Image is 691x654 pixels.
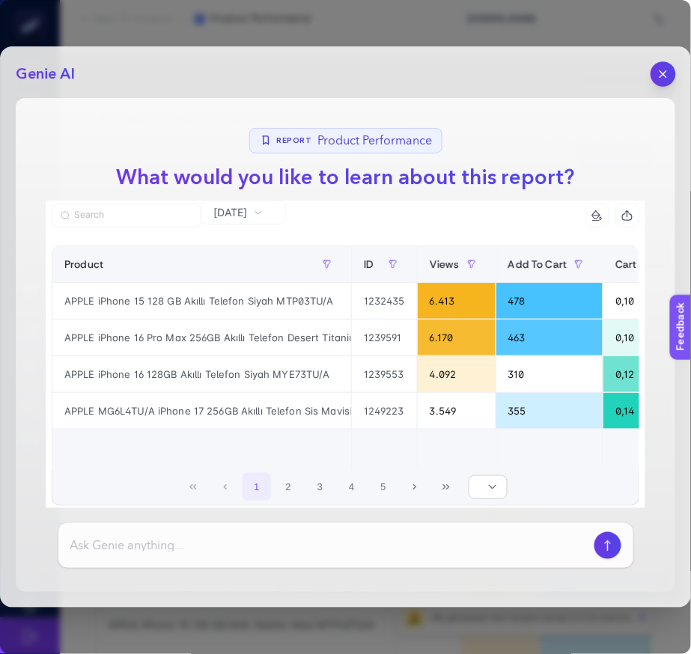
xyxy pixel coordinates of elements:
div: APPLE iPhone 15 128 GB Akıllı Telefon Siyah MTP03TU/A [52,283,351,319]
span: Feedback [9,4,57,16]
span: Report [277,135,312,147]
div: 463 [496,320,603,355]
div: APPLE iPhone 16 128GB Akıllı Telefon Siyah MYE73TU/A [52,356,351,392]
button: Last Page [433,473,461,501]
button: Next Page [401,473,429,501]
span: Views [430,258,460,270]
div: APPLE MG6L4TU/A iPhone 17 256GB Akıllı Telefon Sis Mavisi [52,393,351,429]
span: [DATE] [213,205,248,220]
div: 4.092 [418,356,496,392]
div: 6.413 [418,283,496,319]
input: Search [74,210,192,221]
div: 310 [496,356,603,392]
button: 3 [306,473,335,501]
div: 355 [496,393,603,429]
div: 3.549 [418,393,496,429]
div: Yesterday [46,224,645,533]
div: 1239591 [352,320,417,355]
input: Ask Genie anything... [70,537,588,554]
h1: What would you like to learn about this report? [104,162,587,194]
button: 2 [274,473,302,501]
div: 6.170 [418,320,496,355]
span: Add To Cart [508,258,567,270]
div: 478 [496,283,603,319]
span: Product Performance [318,132,433,150]
div: 1232435 [352,283,417,319]
span: Product [64,258,103,270]
button: 5 [369,473,398,501]
span: ID [364,258,374,270]
button: 1 [243,473,271,501]
div: 1239553 [352,356,417,392]
div: 1249223 [352,393,417,429]
h2: Genie AI [16,64,75,85]
button: 4 [338,473,366,501]
div: APPLE iPhone 16 Pro Max 256GB Akıllı Telefon Desert Titanium MYWX3TU/A [52,320,351,355]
